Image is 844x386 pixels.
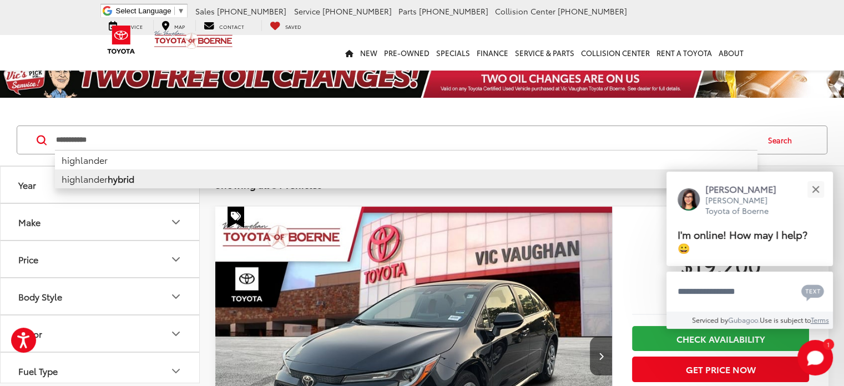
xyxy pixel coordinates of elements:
a: Map [153,20,193,31]
span: ​ [174,7,175,15]
span: Saved [285,23,301,30]
div: Year [18,179,36,190]
div: Make [169,215,183,229]
div: Close[PERSON_NAME][PERSON_NAME] Toyota of BoerneI'm online! How may I help? 😀Type your messageCha... [666,172,833,329]
span: Collision Center [495,6,555,17]
span: Sales [195,6,215,17]
button: Body StyleBody Style [1,278,200,314]
span: Serviced by [692,315,728,324]
svg: Text [801,283,824,301]
svg: Start Chat [797,340,833,375]
a: Select Language​ [116,7,185,15]
span: [PHONE_NUMBER] [322,6,392,17]
a: Gubagoo. [728,315,760,324]
a: Check Availability [632,326,809,351]
div: Body Style [169,290,183,303]
button: YearYear [1,167,200,203]
li: highlander [55,150,757,169]
button: Search [757,126,808,154]
input: Search by Make, Model, or Keyword [55,127,757,153]
span: I'm online! How may I help? 😀 [678,227,807,255]
span: [PHONE_NUMBER] [419,6,488,17]
div: Fuel Type [169,364,183,378]
div: Color [18,328,42,339]
div: Fuel Type [18,365,58,376]
span: ▼ [178,7,185,15]
a: Collision Center [578,35,653,71]
span: [PHONE_NUMBER] [217,6,286,17]
img: Vic Vaughan Toyota of Boerne [154,30,233,49]
p: [PERSON_NAME] [705,183,787,195]
span: $19,200 [632,250,809,278]
span: 1 [827,342,830,347]
span: Parts [398,6,417,17]
span: Use is subject to [760,315,811,324]
a: Service & Parts: Opens in a new tab [512,35,578,71]
a: Finance [473,35,512,71]
div: Price [169,253,183,266]
div: Body Style [18,291,62,302]
span: [DATE] Price: [632,283,809,294]
button: Next image [590,337,612,375]
button: Chat with SMS [798,279,827,304]
a: My Saved Vehicles [261,20,310,31]
a: Pre-Owned [381,35,433,71]
div: Color [169,327,183,340]
b: hybrid [108,172,134,185]
a: Specials [433,35,473,71]
a: Terms [811,315,829,324]
a: About [715,35,747,71]
button: Close [803,177,827,201]
a: Rent a Toyota [653,35,715,71]
span: [PHONE_NUMBER] [558,6,627,17]
li: highlander [55,169,757,188]
a: Service [100,20,151,31]
button: Toggle Chat Window [797,340,833,375]
div: Price [18,254,38,264]
span: Select Language [116,7,171,15]
textarea: Type your message [666,272,833,312]
img: Toyota [100,22,142,58]
a: Contact [195,20,252,31]
button: Get Price Now [632,357,809,382]
a: New [357,35,381,71]
button: MakeMake [1,204,200,240]
span: Service [294,6,320,17]
div: Make [18,217,41,227]
a: Home [342,35,357,71]
span: Special [228,207,244,228]
button: ColorColor [1,315,200,352]
button: PricePrice [1,241,200,277]
p: [PERSON_NAME] Toyota of Boerne [705,195,787,217]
